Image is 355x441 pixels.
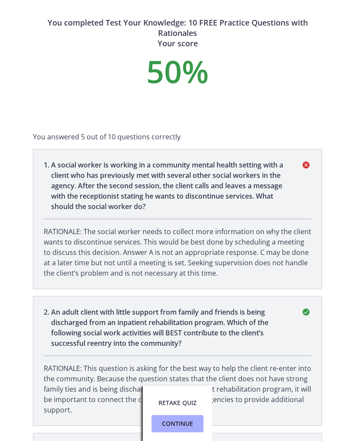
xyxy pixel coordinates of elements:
[33,55,322,87] p: 50 %
[162,418,193,429] span: Continue
[152,394,203,412] button: Retake Quiz
[44,160,51,212] span: 1 .
[158,398,197,408] span: Retake Quiz
[51,160,290,212] p: A social worker is working in a community mental health setting with a client who has previously ...
[51,307,290,348] p: An adult client with little support from family and friends is being discharged from an inpatient...
[301,307,311,317] i: correct
[152,415,203,432] button: Continue
[301,160,311,170] i: incorrect
[33,17,322,48] h3: You completed Test Your Knowledge: 10 FREE Practice Questions with Rationales Your score
[44,226,311,278] p: RATIONALE: The social worker needs to collect more information on why the client wants to discont...
[44,363,311,415] p: RATIONALE: This question is asking for the best way to help the client re-enter into the communit...
[33,132,322,142] p: You answered 5 out of 10 questions correctly
[44,307,51,348] span: 2 .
